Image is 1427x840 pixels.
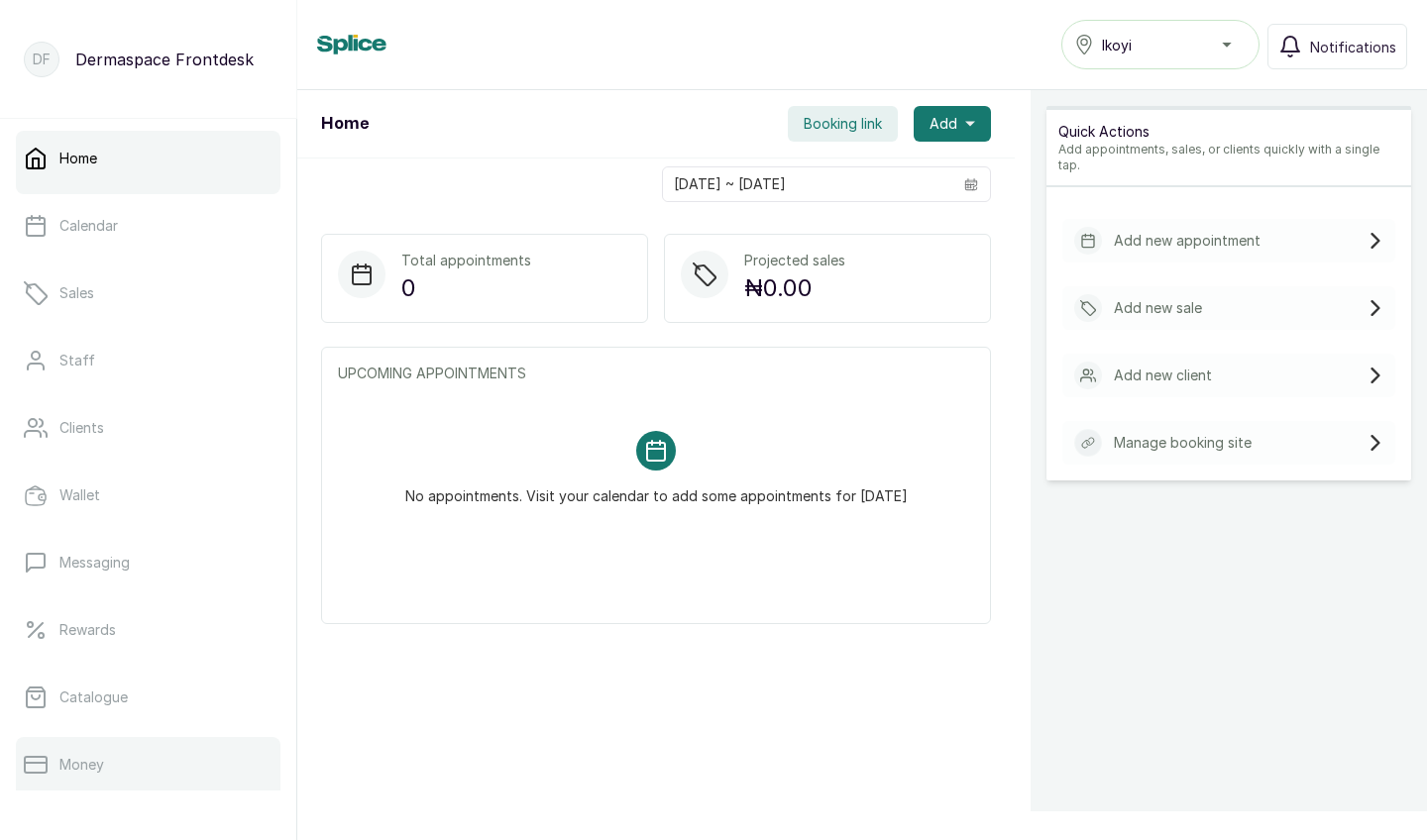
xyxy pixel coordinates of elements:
p: Add appointments, sales, or clients quickly with a single tap. [1058,142,1399,173]
p: Catalogue [59,687,128,707]
a: Messaging [16,535,280,590]
span: Booking link [804,114,882,134]
a: Calendar [16,198,280,254]
p: Quick Actions [1058,122,1399,142]
button: Ikoyi [1061,20,1260,69]
a: Rewards [16,602,280,658]
button: Add [914,106,991,142]
p: ₦0.00 [744,270,845,306]
button: Booking link [788,106,898,142]
a: Staff [16,333,280,388]
p: Manage booking site [1114,433,1252,453]
p: Projected sales [744,251,845,270]
h1: Home [321,112,369,136]
p: Money [59,755,104,775]
a: Catalogue [16,670,280,725]
p: Sales [59,283,94,303]
p: Home [59,149,97,168]
p: Wallet [59,485,100,505]
a: Sales [16,265,280,321]
p: Total appointments [401,251,531,270]
p: Add new sale [1114,298,1202,318]
span: Notifications [1310,37,1396,57]
a: Wallet [16,468,280,523]
svg: calendar [964,177,978,191]
button: Notifications [1267,24,1407,69]
p: No appointments. Visit your calendar to add some appointments for [DATE] [405,471,908,506]
p: Clients [59,418,104,438]
p: Messaging [59,553,130,573]
p: 0 [401,270,531,306]
a: Home [16,131,280,186]
a: Clients [16,400,280,456]
p: Rewards [59,620,116,640]
p: Calendar [59,216,118,236]
a: Money [16,737,280,792]
p: Add new appointment [1114,231,1261,251]
span: Add [930,114,957,134]
p: UPCOMING APPOINTMENTS [338,364,974,383]
p: DF [33,50,51,69]
p: Dermaspace Frontdesk [75,48,254,71]
p: Add new client [1114,366,1212,385]
p: Staff [59,351,95,370]
span: Ikoyi [1102,35,1132,55]
input: Select date [663,167,952,201]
